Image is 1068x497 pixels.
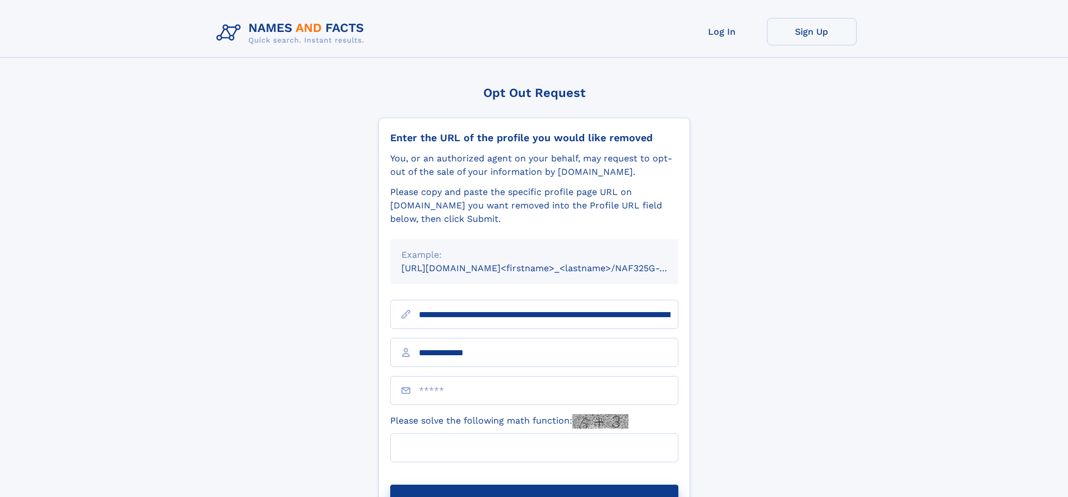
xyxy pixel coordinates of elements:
a: Log In [677,18,767,45]
label: Please solve the following math function: [390,414,628,429]
small: [URL][DOMAIN_NAME]<firstname>_<lastname>/NAF325G-xxxxxxxx [401,263,700,273]
img: Logo Names and Facts [212,18,373,48]
div: You, or an authorized agent on your behalf, may request to opt-out of the sale of your informatio... [390,152,678,179]
div: Enter the URL of the profile you would like removed [390,132,678,144]
a: Sign Up [767,18,857,45]
div: Example: [401,248,667,262]
div: Opt Out Request [378,86,690,100]
div: Please copy and paste the specific profile page URL on [DOMAIN_NAME] you want removed into the Pr... [390,185,678,226]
